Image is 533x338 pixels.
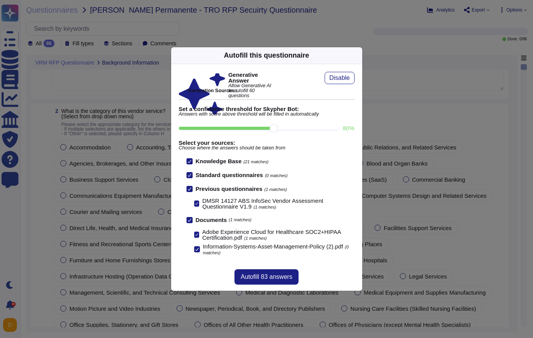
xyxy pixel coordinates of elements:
span: Disable [329,75,350,81]
b: Previous questionnaires [196,186,262,192]
span: (1 matches) [254,205,276,209]
b: Standard questionnaires [196,172,263,178]
span: (21 matches) [244,159,269,164]
span: (0 matches) [265,173,287,178]
span: (1 matches) [229,218,251,222]
button: Disable [325,72,354,84]
span: Autofill 83 answers [241,274,292,280]
span: (0 matches) [203,245,349,255]
span: (1 matches) [244,236,267,240]
span: Answers with score above threshold will be filled in automatically [179,112,355,117]
label: 80 % [343,125,354,131]
span: Choose where the answers should be taken from [179,146,355,151]
b: Select your sources: [179,140,355,146]
b: Set a confidence threshold for Skypher Bot: [179,106,355,112]
b: Documents [196,217,227,223]
b: Generation Sources : [188,88,238,93]
span: Information-Systems-Asset-Management-Policy (2).pdf [203,243,343,250]
b: Knowledge Base [196,158,242,164]
b: Generative Answer [228,72,275,83]
span: Adobe Experience Cloud for Healthcare SOC2+HIPAA Certification.pdf [202,229,341,241]
span: DMSR 14127 ABS InfoSec Vendor Assessment Questionnaire V1.9 [202,197,323,210]
div: Autofill this questionnaire [224,50,309,61]
span: (1 matches) [264,187,287,192]
span: Allow Generative AI to autofill 60 questions [228,83,275,98]
button: Autofill 83 answers [234,269,298,285]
